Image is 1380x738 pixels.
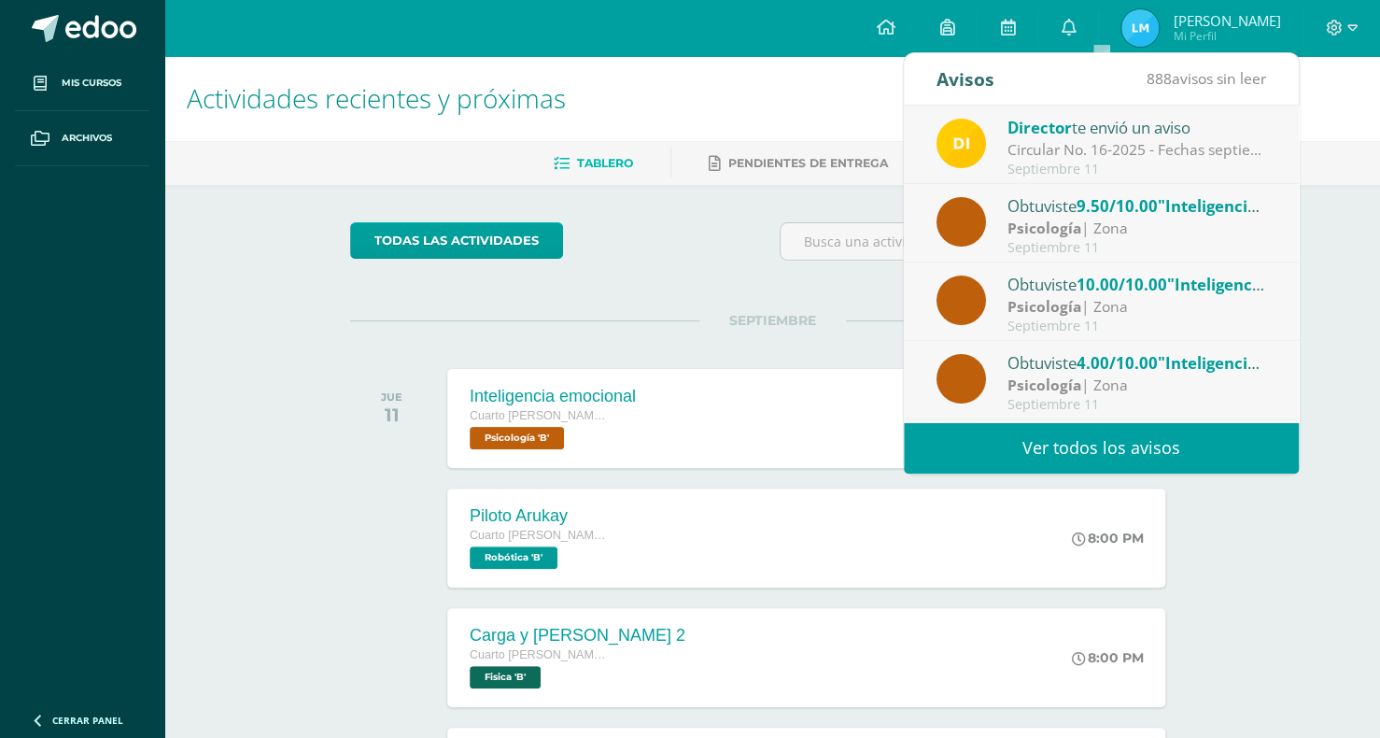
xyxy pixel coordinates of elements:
div: | Zona [1007,218,1267,239]
span: Mis cursos [62,76,121,91]
span: Actividades recientes y próximas [187,80,566,116]
div: Septiembre 11 [1007,240,1267,256]
div: Avisos [936,53,994,105]
span: Archivos [62,131,112,146]
a: Archivos [15,111,149,166]
div: JUE [381,390,402,404]
strong: Psicología [1007,296,1081,317]
span: SEPTIEMBRE [699,312,846,329]
span: Cuarto [PERSON_NAME]. Progra [470,648,610,661]
a: Mis cursos [15,56,149,111]
span: Cuarto [PERSON_NAME]. Progra [470,409,610,422]
span: Tablero [577,156,633,170]
div: Obtuviste en [1007,193,1267,218]
span: Director [1007,117,1072,138]
span: 10.00/10.00 [1077,274,1167,295]
span: 4.00/10.00 [1077,352,1158,374]
strong: Psicología [1007,375,1081,395]
div: 8:00 PM [1071,530,1143,546]
a: todas las Actividades [350,222,563,259]
strong: Psicología [1007,218,1081,238]
div: Septiembre 11 [1007,162,1267,177]
span: Cerrar panel [52,714,123,727]
div: Piloto Arukay [470,506,610,526]
span: Robótica 'B' [470,546,557,569]
div: Circular No. 16-2025 - Fechas septiembre: Estimados padres de familia y/o encargados Compartimos ... [1007,139,1267,161]
div: 8:00 PM [1071,649,1143,666]
div: Septiembre 11 [1007,397,1267,413]
div: Obtuviste en [1007,272,1267,296]
img: f0b35651ae50ff9c693c4cbd3f40c4bb.png [936,119,986,168]
a: Ver todos los avisos [904,422,1299,474]
a: Tablero [554,149,633,178]
span: Psicología 'B' [470,427,564,449]
span: Mi Perfil [1173,28,1280,44]
span: Fisica 'B' [470,666,541,688]
div: Obtuviste en [1007,350,1267,375]
img: 13e167b436658a64b7bee1edab498e83.png [1121,9,1159,47]
div: 11 [381,404,402,426]
span: Cuarto [PERSON_NAME]. Progra [470,529,610,542]
div: Inteligencia emocional [470,387,636,406]
span: avisos sin leer [1147,68,1266,89]
div: Carga y [PERSON_NAME] 2 [470,626,685,646]
div: Septiembre 11 [1007,319,1267,334]
div: | Zona [1007,375,1267,396]
div: | Zona [1007,296,1267,318]
span: 888 [1147,68,1172,89]
span: "Inteligencia emocional" [1158,195,1348,217]
span: [PERSON_NAME] [1173,11,1280,30]
span: Pendientes de entrega [728,156,888,170]
input: Busca una actividad próxima aquí... [781,223,1194,260]
a: Pendientes de entrega [709,149,888,178]
div: te envió un aviso [1007,115,1267,139]
span: 9.50/10.00 [1077,195,1158,217]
